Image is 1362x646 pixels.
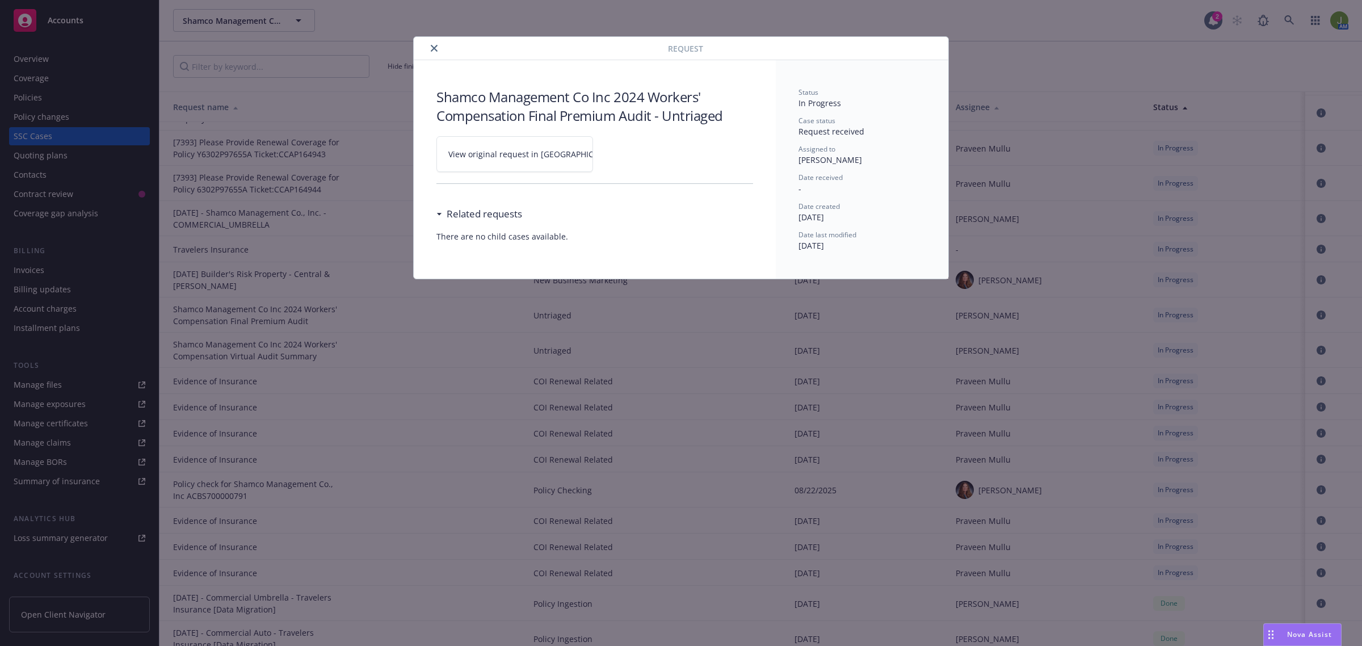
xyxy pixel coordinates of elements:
[436,207,522,221] div: Related requests
[427,41,441,55] button: close
[1263,623,1342,646] button: Nova Assist
[668,43,703,54] span: Request
[798,87,818,97] span: Status
[798,98,841,108] span: In Progress
[798,116,835,125] span: Case status
[1264,624,1278,645] div: Drag to move
[798,126,864,137] span: Request received
[798,212,824,223] span: [DATE]
[436,87,753,125] h3: Shamco Management Co Inc 2024 Workers' Compensation Final Premium Audit - Untriaged
[448,148,620,160] span: View original request in [GEOGRAPHIC_DATA]
[798,154,862,165] span: [PERSON_NAME]
[436,136,593,172] a: View original request in [GEOGRAPHIC_DATA]
[1287,630,1332,639] span: Nova Assist
[798,240,824,251] span: [DATE]
[798,230,856,240] span: Date last modified
[447,207,522,221] h3: Related requests
[798,202,840,211] span: Date created
[798,144,835,154] span: Assigned to
[798,183,801,194] span: -
[436,230,753,242] span: There are no child cases available.
[798,173,843,182] span: Date received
